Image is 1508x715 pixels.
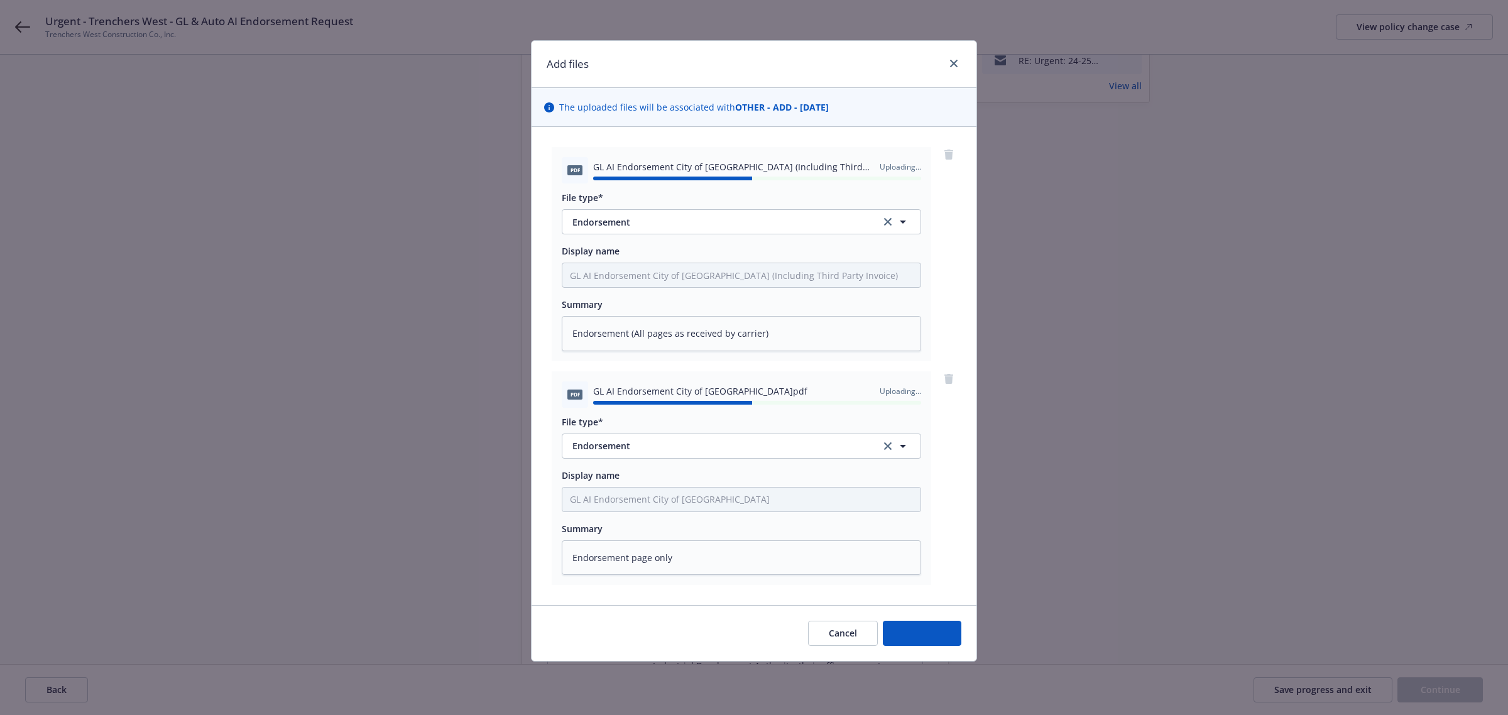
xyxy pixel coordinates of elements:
textarea: Endorsement (All pages as received by carrier) [562,316,921,351]
span: Uploading... [880,161,921,172]
span: Endorsement [572,439,863,452]
button: Add files [883,621,961,646]
span: Endorsement [572,216,863,229]
input: Add display name here... [562,263,921,287]
span: Display name [562,245,620,257]
span: Cancel [829,627,857,639]
span: The uploaded files will be associated with [559,101,829,114]
h1: Add files [547,56,589,72]
button: Cancel [808,621,878,646]
a: remove [941,371,956,386]
span: Add files [904,627,941,639]
span: Summary [562,523,603,535]
a: remove [941,147,956,162]
a: close [946,56,961,71]
span: Summary [562,298,603,310]
span: File type* [562,192,603,204]
button: Endorsementclear selection [562,434,921,459]
span: pdf [567,165,582,175]
button: Endorsementclear selection [562,209,921,234]
span: GL AI Endorsement City of [GEOGRAPHIC_DATA]pdf [593,385,807,398]
span: Uploading... [880,386,921,396]
span: File type* [562,416,603,428]
span: pdf [567,390,582,399]
span: GL AI Endorsement City of [GEOGRAPHIC_DATA] (Including Third Party Invoice).pdf [593,160,870,173]
a: clear selection [880,439,895,454]
span: Display name [562,469,620,481]
strong: OTHER - ADD - [DATE] [735,101,829,113]
textarea: Endorsement page only [562,540,921,576]
a: clear selection [880,214,895,229]
input: Add display name here... [562,488,921,511]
